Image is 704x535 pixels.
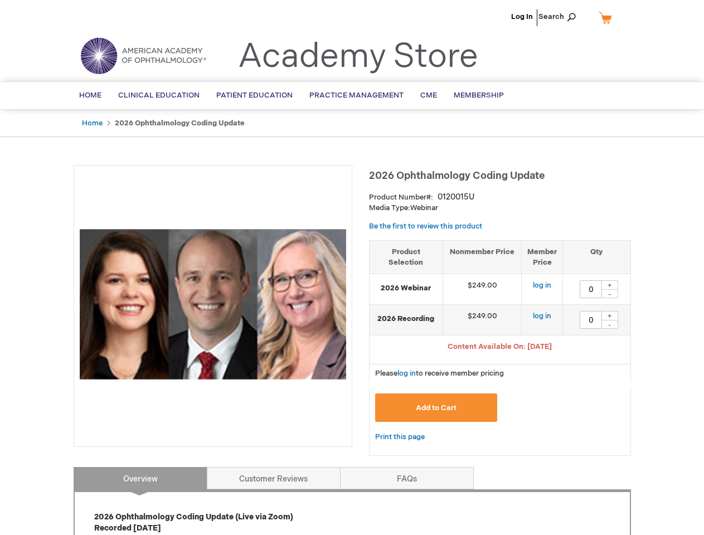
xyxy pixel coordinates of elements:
[443,240,522,274] th: Nonmember Price
[533,281,551,290] a: log in
[601,280,618,290] div: +
[369,170,545,182] span: 2026 Ophthalmology Coding Update
[522,240,563,274] th: Member Price
[118,91,200,100] span: Clinical Education
[80,171,346,437] img: 2026 Ophthalmology Coding Update
[443,274,522,305] td: $249.00
[370,240,443,274] th: Product Selection
[443,305,522,335] td: $249.00
[216,91,293,100] span: Patient Education
[538,6,581,28] span: Search
[340,467,474,489] a: FAQs
[207,467,341,489] a: Customer Reviews
[601,320,618,329] div: -
[601,289,618,298] div: -
[533,312,551,320] a: log in
[454,91,504,100] span: Membership
[445,82,512,109] a: Membership
[375,369,504,378] span: Please to receive member pricing
[301,82,412,109] a: Practice Management
[375,283,438,294] strong: 2026 Webinar
[110,82,208,109] a: Clinical Education
[448,342,552,351] span: Content Available On: [DATE]
[82,119,103,128] a: Home
[309,91,404,100] span: Practice Management
[238,37,478,77] a: Academy Store
[375,393,498,422] button: Add to Cart
[416,403,457,412] span: Add to Cart
[208,82,301,109] a: Patient Education
[375,430,425,444] a: Print this page
[511,12,533,21] a: Log In
[369,203,631,213] p: Webinar
[563,240,630,274] th: Qty
[375,314,438,324] strong: 2026 Recording
[397,369,416,378] a: log in
[74,467,207,489] a: Overview
[601,311,618,320] div: +
[438,192,474,203] div: 0120015U
[580,311,602,329] input: Qty
[420,91,437,100] span: CME
[369,193,433,202] strong: Product Number
[369,203,410,212] strong: Media Type:
[79,91,101,100] span: Home
[412,82,445,109] a: CME
[115,119,245,128] strong: 2026 Ophthalmology Coding Update
[580,280,602,298] input: Qty
[369,222,482,231] a: Be the first to review this product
